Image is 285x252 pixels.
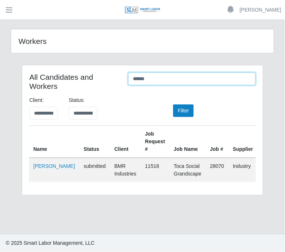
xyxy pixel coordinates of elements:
td: Industry [229,158,257,182]
td: BMR Industries [110,158,141,182]
label: Status: [69,96,85,104]
td: submitted [79,158,110,182]
th: Job Name [169,125,206,158]
th: Name [29,125,79,158]
th: Job Request # [141,125,169,158]
th: Job # [206,125,229,158]
span: © 2025 Smart Labor Management, LLC [6,240,95,246]
th: Client [110,125,141,158]
h4: All Candidates and Workers [29,73,117,91]
td: Toca Social Grandscape [169,158,206,182]
label: Client: [29,96,44,104]
td: 11518 [141,158,169,182]
a: [PERSON_NAME] [33,163,75,169]
h4: Workers [18,37,116,46]
img: SLM Logo [125,6,161,14]
th: Status [79,125,110,158]
th: Supplier [229,125,257,158]
button: Filter [173,104,194,117]
a: [PERSON_NAME] [240,6,281,14]
td: 28070 [206,158,229,182]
